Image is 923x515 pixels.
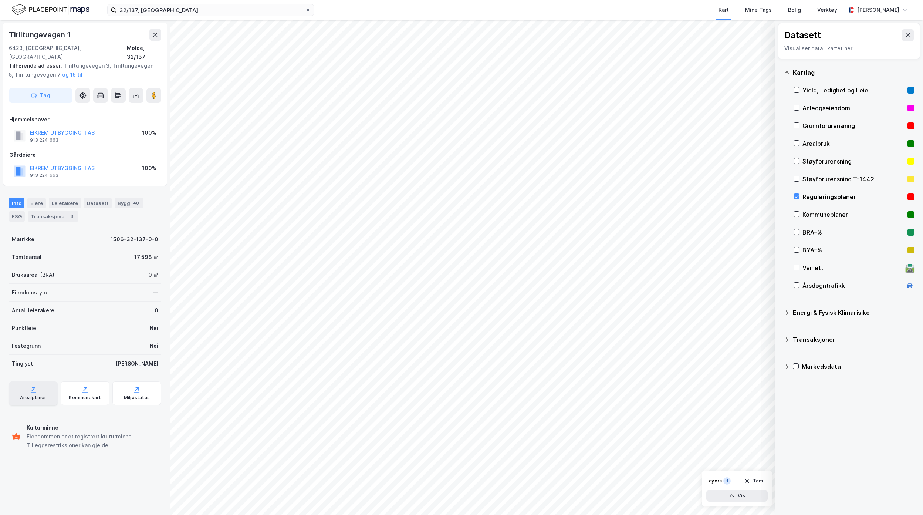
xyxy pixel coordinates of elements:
[802,192,905,201] div: Reguleringsplaner
[132,199,141,207] div: 40
[27,198,46,208] div: Eiere
[9,211,25,222] div: ESG
[793,335,914,344] div: Transaksjoner
[9,63,64,69] span: Tilhørende adresser:
[784,44,914,53] div: Visualiser data i kartet her.
[155,306,158,315] div: 0
[124,395,150,401] div: Miljøstatus
[68,213,75,220] div: 3
[793,68,914,77] div: Kartlag
[30,137,58,143] div: 913 224 663
[802,362,914,371] div: Markedsdata
[12,306,54,315] div: Antall leietakere
[739,475,768,487] button: Tøm
[802,86,905,95] div: Yield, Ledighet og Leie
[9,115,161,124] div: Hjemmelshaver
[28,211,78,222] div: Transaksjoner
[142,164,156,173] div: 100%
[12,359,33,368] div: Tinglyst
[9,29,72,41] div: Tiriltungevegen 1
[788,6,801,14] div: Bolig
[12,235,36,244] div: Matrikkel
[9,151,161,159] div: Gårdeiere
[12,341,41,350] div: Festegrunn
[142,128,156,137] div: 100%
[148,270,158,279] div: 0 ㎡
[12,3,89,16] img: logo.f888ab2527a4732fd821a326f86c7f29.svg
[9,44,127,61] div: 6423, [GEOGRAPHIC_DATA], [GEOGRAPHIC_DATA]
[84,198,112,208] div: Datasett
[9,198,24,208] div: Info
[802,228,905,237] div: BRA–%
[115,198,143,208] div: Bygg
[802,157,905,166] div: Støyforurensning
[27,423,158,432] div: Kulturminne
[9,88,72,103] button: Tag
[150,341,158,350] div: Nei
[905,263,915,273] div: 🛣️
[9,61,155,79] div: Tiriltungevegen 3, Tiriltungevegen 5, Tiriltungevegen 7
[719,6,729,14] div: Kart
[886,479,923,515] div: Kontrollprogram for chat
[12,324,36,333] div: Punktleie
[857,6,899,14] div: [PERSON_NAME]
[723,477,731,485] div: 1
[793,308,914,317] div: Energi & Fysisk Klimarisiko
[69,395,101,401] div: Kommunekart
[802,246,905,255] div: BYA–%
[817,6,837,14] div: Verktøy
[27,432,158,450] div: Eiendommen er et registrert kulturminne. Tilleggsrestriksjoner kan gjelde.
[153,288,158,297] div: —
[802,210,905,219] div: Kommuneplaner
[802,281,902,290] div: Årsdøgntrafikk
[802,139,905,148] div: Arealbruk
[745,6,772,14] div: Mine Tags
[706,478,722,484] div: Layers
[12,288,49,297] div: Eiendomstype
[116,359,158,368] div: [PERSON_NAME]
[49,198,81,208] div: Leietakere
[30,172,58,178] div: 913 224 663
[802,104,905,112] div: Anleggseiendom
[802,175,905,184] div: Støyforurensning T-1442
[116,4,305,16] input: Søk på adresse, matrikkel, gårdeiere, leietakere eller personer
[127,44,161,61] div: Molde, 32/137
[706,490,768,502] button: Vis
[12,253,41,262] div: Tomteareal
[12,270,54,279] div: Bruksareal (BRA)
[784,29,821,41] div: Datasett
[20,395,46,401] div: Arealplaner
[802,121,905,130] div: Grunnforurensning
[134,253,158,262] div: 17 598 ㎡
[886,479,923,515] iframe: Chat Widget
[150,324,158,333] div: Nei
[111,235,158,244] div: 1506-32-137-0-0
[802,263,902,272] div: Veinett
